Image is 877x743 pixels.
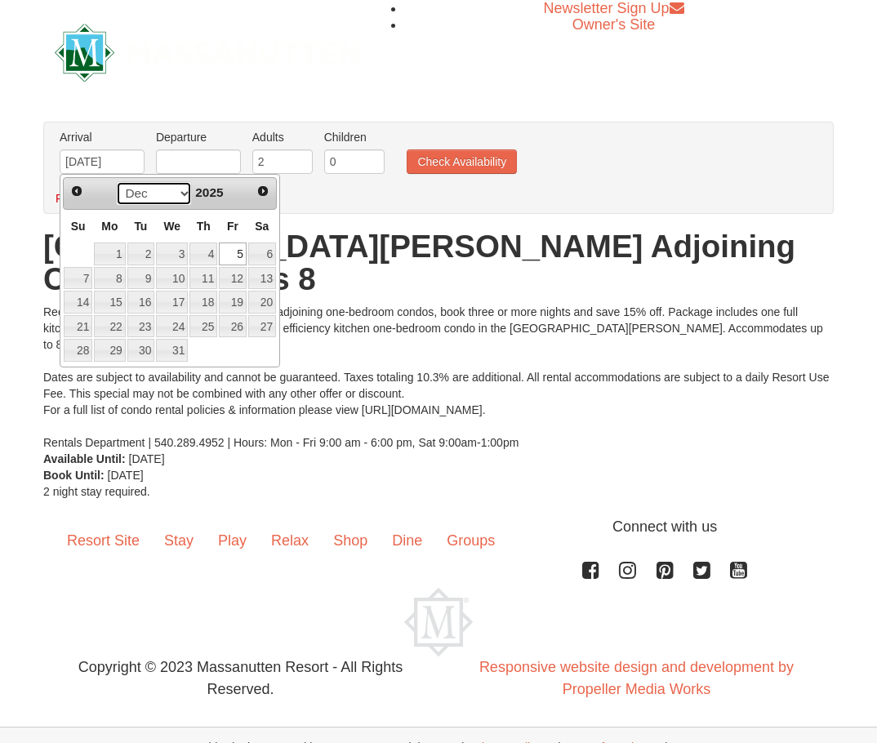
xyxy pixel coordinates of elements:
td: available [218,266,247,291]
td: available [93,242,126,266]
td: available [189,266,218,291]
td: available [247,266,277,291]
a: Massanutten Resort [55,31,360,69]
td: available [93,338,126,363]
a: Next [252,180,274,202]
td: available [247,242,277,266]
a: 16 [127,291,155,314]
td: available [155,242,189,266]
a: 17 [156,291,188,314]
a: 29 [94,339,125,362]
a: 1 [94,242,125,265]
td: available [218,314,247,339]
a: Owner's Site [572,16,655,33]
a: 8 [94,267,125,290]
a: 5 [219,242,247,265]
a: Responsive website design and development by Propeller Media Works [479,659,794,697]
a: 28 [64,339,92,362]
td: available [155,266,189,291]
span: [DATE] [108,469,144,482]
span: 2 night stay required. [43,485,150,498]
td: available [247,290,277,314]
td: available [93,290,126,314]
span: Tuesday [134,220,147,233]
a: 23 [127,315,155,338]
span: Prev [70,185,83,198]
a: 25 [189,315,217,338]
strong: Available Until: [43,452,126,465]
td: available [63,290,93,314]
a: 6 [248,242,276,265]
span: Next [256,185,269,198]
span: Thursday [197,220,211,233]
td: available [127,242,156,266]
a: Prev [65,180,88,202]
td: available [189,242,218,266]
a: 2 [127,242,155,265]
a: Groups [434,516,507,567]
td: available [93,266,126,291]
td: available [189,290,218,314]
h1: [GEOGRAPHIC_DATA][PERSON_NAME] Adjoining Condos - Sleeps 8 [43,230,834,296]
img: Massanutten Resort Logo [404,588,473,656]
img: Massanutten Resort Logo [55,24,360,82]
p: Copyright © 2023 Massanutten Resort - All Rights Reserved. [42,656,438,701]
td: available [93,314,126,339]
a: Dine [380,516,434,567]
a: 3 [156,242,188,265]
a: 11 [189,267,217,290]
div: Please enter Departure Date. [56,190,804,207]
a: 10 [156,267,188,290]
a: Stay [152,516,206,567]
td: available [127,266,156,291]
div: Receive 10% off for booking two nights in two adjoining one-bedroom condos, book three or more ni... [43,304,834,451]
a: 20 [248,291,276,314]
td: available [218,290,247,314]
a: 4 [189,242,217,265]
a: Resort Site [55,516,152,567]
a: 12 [219,267,247,290]
td: available [155,338,189,363]
td: available [63,266,93,291]
a: 22 [94,315,125,338]
span: Monday [101,220,118,233]
a: 26 [219,315,247,338]
label: Adults [252,129,313,145]
a: 19 [219,291,247,314]
a: 13 [248,267,276,290]
a: 14 [64,291,92,314]
a: 30 [127,339,155,362]
label: Children [324,129,385,145]
strong: Book Until: [43,469,105,482]
td: available [247,314,277,339]
td: available [189,314,218,339]
td: available [155,314,189,339]
span: Saturday [255,220,269,233]
td: available [218,242,247,266]
a: Relax [259,516,321,567]
a: 7 [64,267,92,290]
span: 2025 [195,185,223,199]
a: Play [206,516,259,567]
label: Arrival [60,129,145,145]
a: 31 [156,339,188,362]
a: 15 [94,291,125,314]
a: 18 [189,291,217,314]
span: Sunday [71,220,86,233]
a: 27 [248,315,276,338]
td: available [127,314,156,339]
td: available [63,338,93,363]
label: Departure [156,129,241,145]
a: 21 [64,315,92,338]
a: 24 [156,315,188,338]
span: [DATE] [129,452,165,465]
span: Friday [227,220,238,233]
button: Check Availability [407,149,517,174]
td: available [155,290,189,314]
span: Wednesday [163,220,180,233]
td: available [63,314,93,339]
a: Shop [321,516,380,567]
a: 9 [127,267,155,290]
td: available [127,290,156,314]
